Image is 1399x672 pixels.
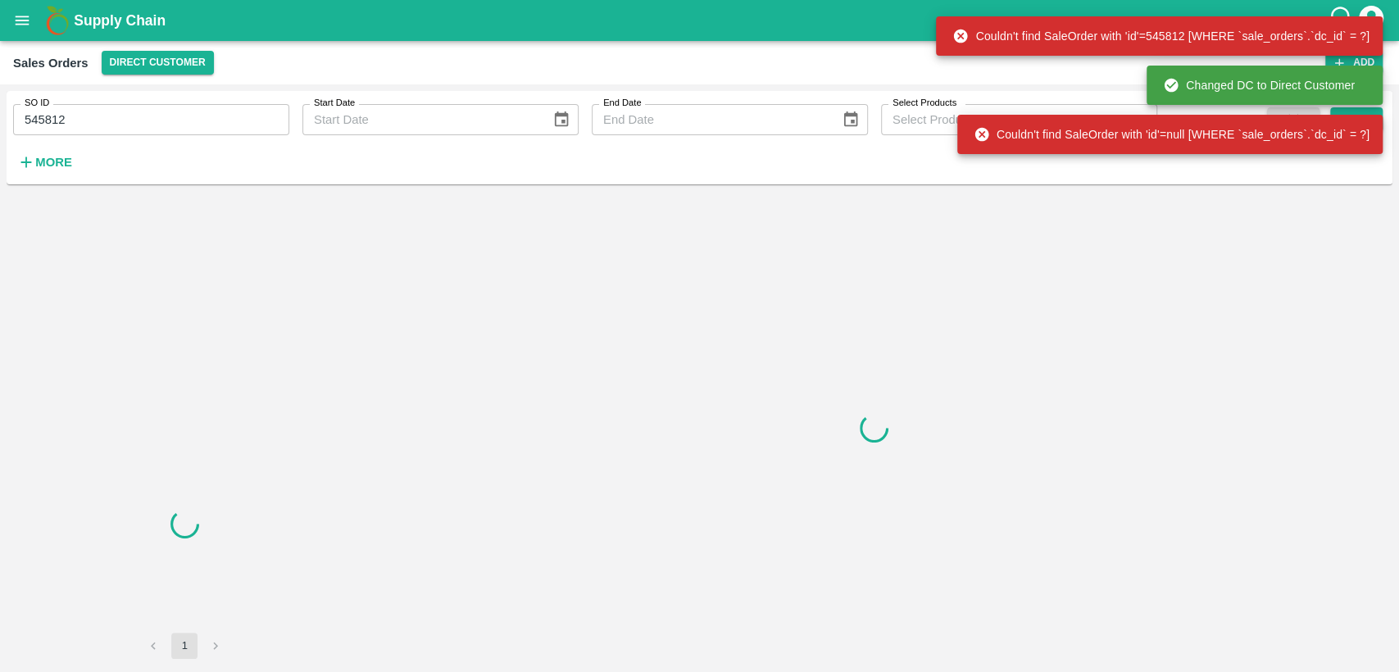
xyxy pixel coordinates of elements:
[1163,70,1355,100] div: Changed DC to Direct Customer
[102,51,214,75] button: Select DC
[546,104,577,135] button: Choose date
[1328,6,1356,35] div: customer-support
[13,148,76,176] button: More
[886,109,1125,130] input: Select Products
[41,4,74,37] img: logo
[13,52,89,74] div: Sales Orders
[314,97,355,110] label: Start Date
[974,120,1369,149] div: Couldn't find SaleOrder with 'id'=null [WHERE `sale_orders`.`dc_id` = ?]
[302,104,539,135] input: Start Date
[1356,3,1386,38] div: account of current user
[893,97,956,110] label: Select Products
[952,21,1369,51] div: Couldn't find SaleOrder with 'id'=545812 [WHERE `sale_orders`.`dc_id` = ?]
[13,104,289,135] input: Enter SO ID
[35,156,72,169] strong: More
[592,104,829,135] input: End Date
[74,9,1328,32] a: Supply Chain
[25,97,49,110] label: SO ID
[3,2,41,39] button: open drawer
[74,12,166,29] b: Supply Chain
[138,633,231,659] nav: pagination navigation
[171,633,198,659] button: page 1
[835,104,866,135] button: Choose date
[603,97,641,110] label: End Date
